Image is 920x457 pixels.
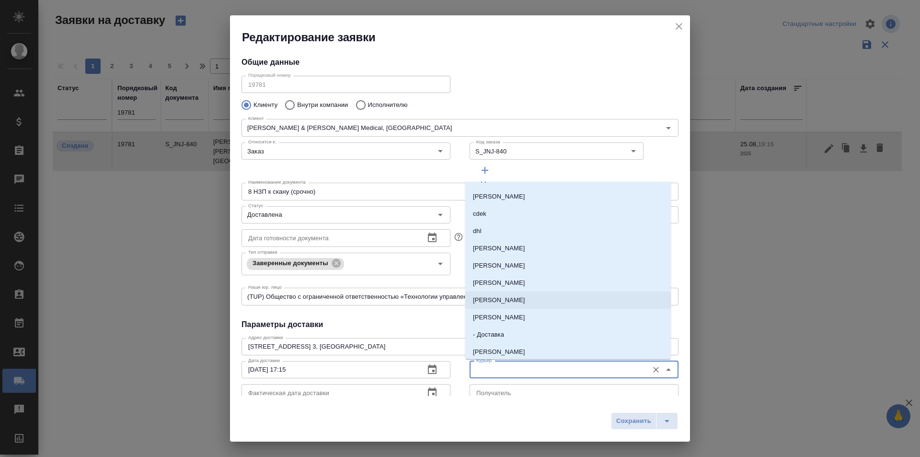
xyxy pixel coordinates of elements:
button: Open [434,257,447,270]
p: [PERSON_NAME] [473,244,525,253]
h4: Общие данные [241,57,678,68]
p: [PERSON_NAME] [473,261,525,270]
div: Заверенные документы [247,258,344,270]
span: Заверенные документы [247,259,334,267]
p: - Доставка [473,330,504,340]
button: Сохранить [611,412,656,430]
p: cdek [473,209,486,219]
p: [PERSON_NAME] [473,192,525,201]
p: [PERSON_NAME] [473,278,525,288]
button: Очистить [649,363,663,376]
p: [PERSON_NAME] [473,313,525,322]
p: dhl [473,226,482,236]
h2: Редактирование заявки [242,30,690,45]
button: Добавить [470,162,500,179]
p: [PERSON_NAME] [473,347,525,357]
div: split button [611,412,678,430]
p: Клиенту [253,100,277,110]
button: Open [662,121,675,135]
span: Сохранить [616,416,651,427]
button: Если заполнить эту дату, автоматически создастся заявка, чтобы забрать готовые документы [452,231,465,243]
p: Внутри компании [297,100,348,110]
p: [PERSON_NAME] [473,295,525,305]
button: close [672,19,686,34]
button: Close [662,363,675,376]
button: Open [434,144,447,158]
button: Open [627,144,640,158]
button: Open [434,208,447,222]
textarea: [STREET_ADDRESS] 3, [GEOGRAPHIC_DATA] [248,343,672,350]
p: Исполнителю [368,100,408,110]
h4: Параметры доставки [241,319,678,330]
